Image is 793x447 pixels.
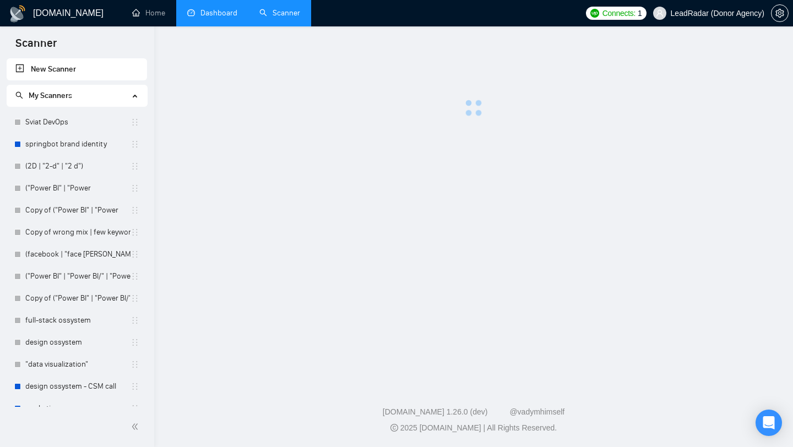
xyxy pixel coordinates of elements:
[7,287,147,309] li: Copy of ("Power BI" | "Power BI/" | "Power BI-" | "/Power BI" | "Power BI," | "Power BI." | power...
[131,118,139,127] span: holder
[25,309,131,331] a: full-stack ossystem
[656,9,664,17] span: user
[25,353,131,375] a: "data visualization"
[7,397,147,419] li: marketing
[25,375,131,397] a: design ossystem - CSM call
[131,206,139,215] span: holder
[131,338,139,347] span: holder
[7,133,147,155] li: springbot brand identity
[390,424,398,432] span: copyright
[7,35,66,58] span: Scanner
[131,404,139,413] span: holder
[187,8,237,18] a: dashboardDashboard
[756,410,782,436] div: Open Intercom Messenger
[131,228,139,237] span: holder
[131,421,142,432] span: double-left
[132,8,165,18] a: homeHome
[25,111,131,133] a: Sviat DevOps
[7,375,147,397] li: design ossystem - CSM call
[7,309,147,331] li: full-stack ossystem
[383,407,488,416] a: [DOMAIN_NAME] 1.26.0 (dev)
[602,7,636,19] span: Connects:
[7,199,147,221] li: Copy of ("Power BI" | "Power
[771,4,789,22] button: setting
[25,221,131,243] a: Copy of wrong mix | few keywords
[131,140,139,149] span: holder
[9,5,26,23] img: logo
[7,221,147,243] li: Copy of wrong mix | few keywords
[7,331,147,353] li: design ossystem
[131,316,139,325] span: holder
[131,360,139,369] span: holder
[25,287,131,309] a: Copy of ("Power BI" | "Power BI/" | "Power BI-" | "/Power BI" | "Power BI," | "Power BI." | power...
[131,250,139,259] span: holder
[25,177,131,199] a: ("Power BI" | "Power
[259,8,300,18] a: searchScanner
[25,155,131,177] a: (2D | "2-d" | "2 d")
[131,272,139,281] span: holder
[7,243,147,265] li: (facebook | "face bo
[7,353,147,375] li: "data visualization"
[131,162,139,171] span: holder
[131,184,139,193] span: holder
[25,397,131,419] a: marketing
[7,111,147,133] li: Sviat DevOps
[131,294,139,303] span: holder
[163,422,784,434] div: 2025 [DOMAIN_NAME] | All Rights Reserved.
[15,58,138,80] a: New Scanner
[771,9,789,18] a: setting
[15,91,72,100] span: My Scanners
[7,177,147,199] li: ("Power BI" | "Power
[509,407,564,416] a: @vadymhimself
[590,9,599,18] img: upwork-logo.png
[7,58,147,80] li: New Scanner
[25,199,131,221] a: Copy of ("Power BI" | "Power
[7,265,147,287] li: ("Power BI" | "Power BI/" | "Power BI-" | "/Power BI" | "Power BI," | "Power BI." | powerbi | "po...
[25,243,131,265] a: (facebook | "face [PERSON_NAME]
[29,91,72,100] span: My Scanners
[131,382,139,391] span: holder
[7,155,147,177] li: (2D | "2-d" | "2 d")
[25,331,131,353] a: design ossystem
[638,7,642,19] span: 1
[25,133,131,155] a: springbot brand identity
[15,91,23,99] span: search
[25,265,131,287] a: ("Power BI" | "Power BI/" | "Power BI-" | "/Power BI" | "Power BI," | "Power BI." | powerbi | "po...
